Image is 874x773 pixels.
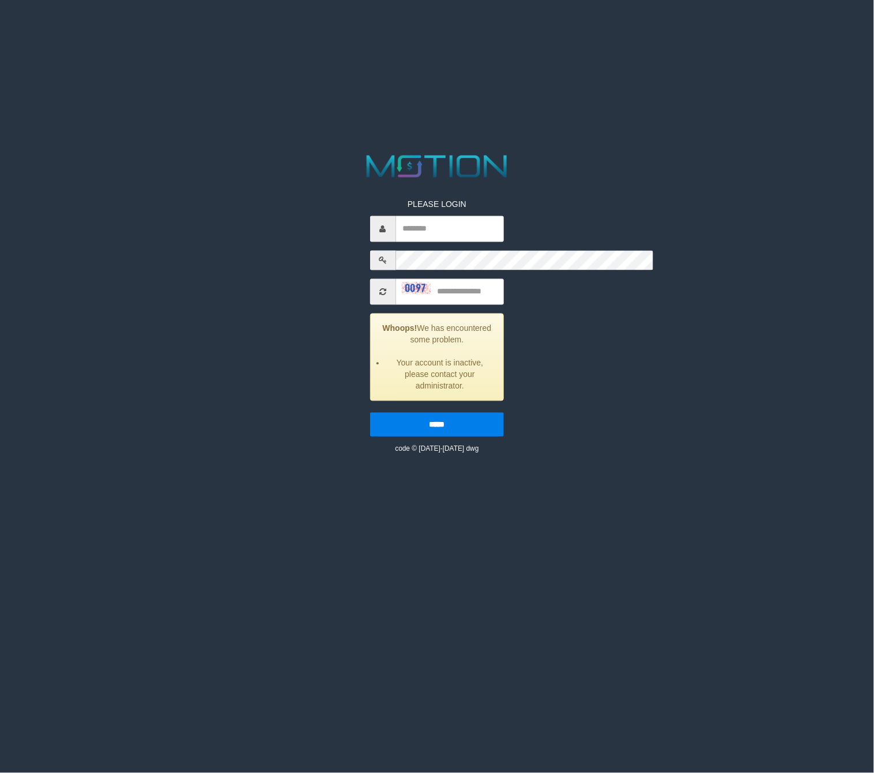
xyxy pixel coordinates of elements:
strong: Whoops! [383,324,417,333]
img: MOTION_logo.png [360,152,513,182]
div: We has encountered some problem. [370,314,504,401]
li: Your account is inactive, please contact your administrator. [385,357,495,392]
small: code © [DATE]-[DATE] dwg [395,445,479,453]
img: captcha [402,282,431,294]
p: PLEASE LOGIN [370,199,504,210]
